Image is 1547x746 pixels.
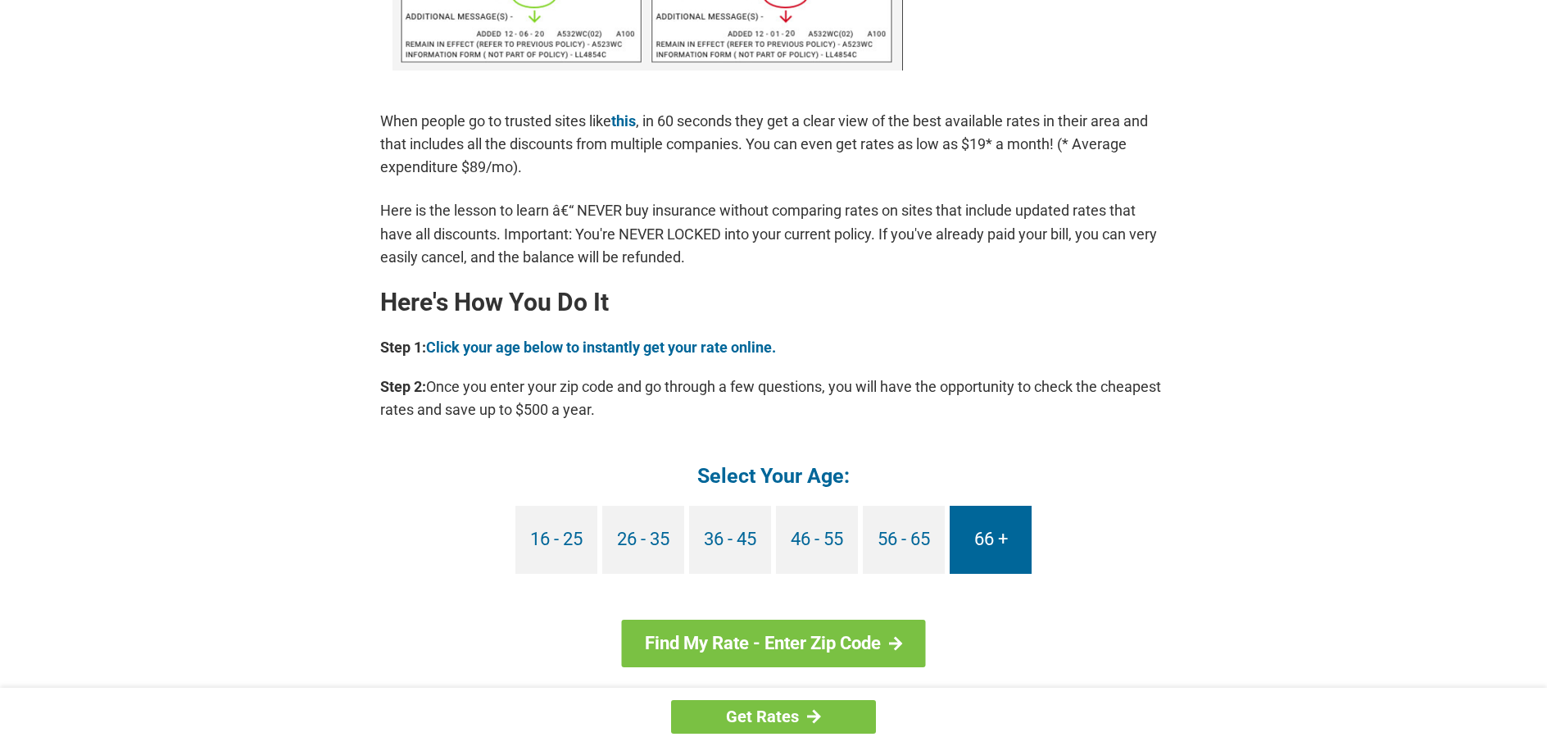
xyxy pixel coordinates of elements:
[689,506,771,574] a: 36 - 45
[380,378,426,395] b: Step 2:
[515,506,597,574] a: 16 - 25
[776,506,858,574] a: 46 - 55
[380,199,1167,268] p: Here is the lesson to learn â€“ NEVER buy insurance without comparing rates on sites that include...
[380,375,1167,421] p: Once you enter your zip code and go through a few questions, you will have the opportunity to che...
[602,506,684,574] a: 26 - 35
[426,339,776,356] a: Click your age below to instantly get your rate online.
[380,339,426,356] b: Step 1:
[380,289,1167,316] h2: Here's How You Do It
[863,506,945,574] a: 56 - 65
[622,620,926,667] a: Find My Rate - Enter Zip Code
[380,462,1167,489] h4: Select Your Age:
[671,700,876,734] a: Get Rates
[611,112,636,130] a: this
[950,506,1032,574] a: 66 +
[380,110,1167,179] p: When people go to trusted sites like , in 60 seconds they get a clear view of the best available ...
